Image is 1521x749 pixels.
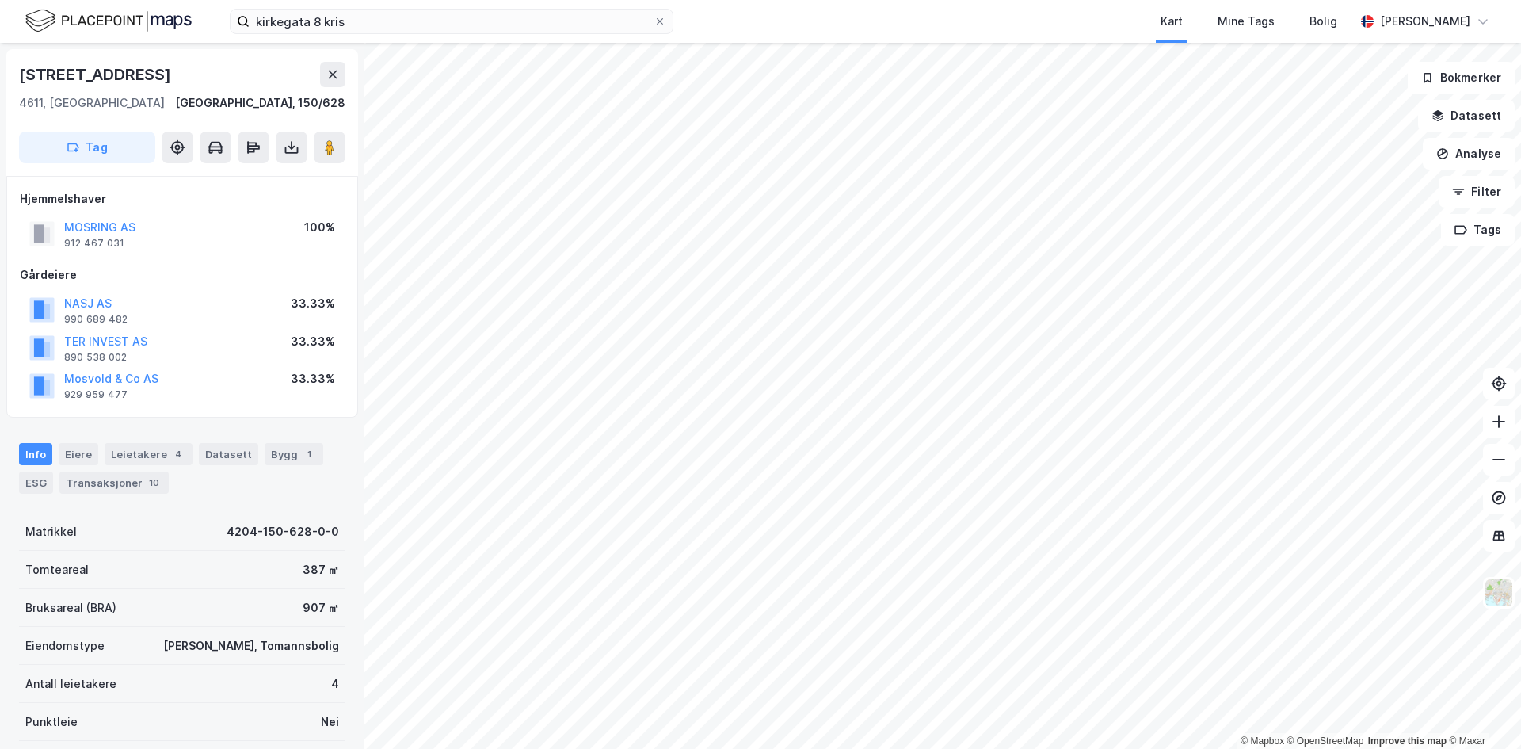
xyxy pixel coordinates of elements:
[175,94,345,113] div: [GEOGRAPHIC_DATA], 150/628
[1161,12,1183,31] div: Kart
[1423,138,1515,170] button: Analyse
[163,636,339,655] div: [PERSON_NAME], Tomannsbolig
[25,713,78,732] div: Punktleie
[321,713,339,732] div: Nei
[303,560,339,579] div: 387 ㎡
[19,62,174,87] div: [STREET_ADDRESS]
[105,443,193,465] div: Leietakere
[20,189,345,208] div: Hjemmelshaver
[1380,12,1470,31] div: [PERSON_NAME]
[227,522,339,541] div: 4204-150-628-0-0
[59,472,169,494] div: Transaksjoner
[25,636,105,655] div: Eiendomstype
[1418,100,1515,132] button: Datasett
[291,332,335,351] div: 33.33%
[1408,62,1515,94] button: Bokmerker
[25,522,77,541] div: Matrikkel
[1439,176,1515,208] button: Filter
[1241,736,1284,747] a: Mapbox
[250,10,654,33] input: Søk på adresse, matrikkel, gårdeiere, leietakere eller personer
[25,560,89,579] div: Tomteareal
[1218,12,1275,31] div: Mine Tags
[303,598,339,617] div: 907 ㎡
[19,472,53,494] div: ESG
[64,388,128,401] div: 929 959 477
[301,446,317,462] div: 1
[1484,578,1514,608] img: Z
[304,218,335,237] div: 100%
[291,294,335,313] div: 33.33%
[331,674,339,694] div: 4
[1442,673,1521,749] div: Kontrollprogram for chat
[64,351,127,364] div: 890 538 002
[265,443,323,465] div: Bygg
[1441,214,1515,246] button: Tags
[20,266,345,285] div: Gårdeiere
[19,132,155,163] button: Tag
[19,94,165,113] div: 4611, [GEOGRAPHIC_DATA]
[25,598,116,617] div: Bruksareal (BRA)
[25,674,116,694] div: Antall leietakere
[25,7,192,35] img: logo.f888ab2527a4732fd821a326f86c7f29.svg
[291,369,335,388] div: 33.33%
[146,475,162,491] div: 10
[1287,736,1364,747] a: OpenStreetMap
[64,237,124,250] div: 912 467 031
[1309,12,1337,31] div: Bolig
[64,313,128,326] div: 990 689 482
[199,443,258,465] div: Datasett
[59,443,98,465] div: Eiere
[19,443,52,465] div: Info
[1368,736,1447,747] a: Improve this map
[170,446,186,462] div: 4
[1442,673,1521,749] iframe: Chat Widget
